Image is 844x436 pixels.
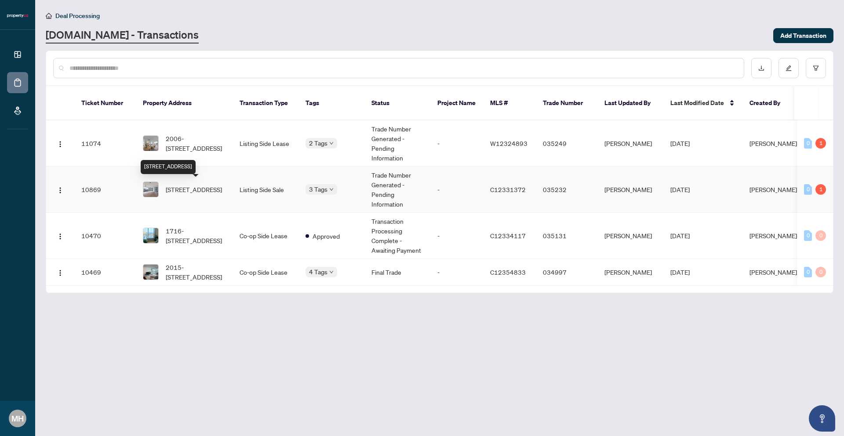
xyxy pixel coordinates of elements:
[57,233,64,240] img: Logo
[758,65,764,71] span: download
[597,259,663,286] td: [PERSON_NAME]
[57,141,64,148] img: Logo
[779,58,799,78] button: edit
[670,268,690,276] span: [DATE]
[298,86,364,120] th: Tags
[364,259,430,286] td: Final Trade
[749,185,797,193] span: [PERSON_NAME]
[809,405,835,432] button: Open asap
[490,185,526,193] span: C12331372
[536,120,597,167] td: 035249
[53,182,67,196] button: Logo
[663,86,742,120] th: Last Modified Date
[7,13,28,18] img: logo
[430,167,483,213] td: -
[670,139,690,147] span: [DATE]
[749,232,797,240] span: [PERSON_NAME]
[804,138,812,149] div: 0
[53,265,67,279] button: Logo
[309,184,327,194] span: 3 Tags
[536,86,597,120] th: Trade Number
[166,226,226,245] span: 1716-[STREET_ADDRESS]
[815,230,826,241] div: 0
[143,265,158,280] img: thumbnail-img
[804,230,812,241] div: 0
[143,228,158,243] img: thumbnail-img
[74,120,136,167] td: 11074
[597,167,663,213] td: [PERSON_NAME]
[670,98,724,108] span: Last Modified Date
[536,167,597,213] td: 035232
[46,13,52,19] span: home
[329,270,334,274] span: down
[166,262,226,282] span: 2015-[STREET_ADDRESS]
[815,267,826,277] div: 0
[309,138,327,148] span: 2 Tags
[806,58,826,78] button: filter
[490,139,527,147] span: W12324893
[364,167,430,213] td: Trade Number Generated - Pending Information
[233,213,298,259] td: Co-op Side Lease
[804,184,812,195] div: 0
[749,139,797,147] span: [PERSON_NAME]
[773,28,833,43] button: Add Transaction
[57,269,64,276] img: Logo
[166,185,222,194] span: [STREET_ADDRESS]
[670,185,690,193] span: [DATE]
[749,268,797,276] span: [PERSON_NAME]
[815,138,826,149] div: 1
[751,58,771,78] button: download
[490,268,526,276] span: C12354833
[233,259,298,286] td: Co-op Side Lease
[233,120,298,167] td: Listing Side Lease
[74,259,136,286] td: 10469
[57,187,64,194] img: Logo
[74,213,136,259] td: 10470
[813,65,819,71] span: filter
[233,86,298,120] th: Transaction Type
[329,141,334,145] span: down
[74,167,136,213] td: 10869
[597,86,663,120] th: Last Updated By
[597,120,663,167] td: [PERSON_NAME]
[430,120,483,167] td: -
[490,232,526,240] span: C12334117
[364,120,430,167] td: Trade Number Generated - Pending Information
[141,160,196,174] div: [STREET_ADDRESS]
[74,86,136,120] th: Ticket Number
[670,232,690,240] span: [DATE]
[364,213,430,259] td: Transaction Processing Complete - Awaiting Payment
[55,12,100,20] span: Deal Processing
[329,187,334,192] span: down
[804,267,812,277] div: 0
[136,86,233,120] th: Property Address
[430,86,483,120] th: Project Name
[430,259,483,286] td: -
[483,86,536,120] th: MLS #
[53,136,67,150] button: Logo
[536,213,597,259] td: 035131
[11,412,24,425] span: MH
[143,136,158,151] img: thumbnail-img
[742,86,795,120] th: Created By
[780,29,826,43] span: Add Transaction
[430,213,483,259] td: -
[313,231,340,241] span: Approved
[53,229,67,243] button: Logo
[597,213,663,259] td: [PERSON_NAME]
[233,167,298,213] td: Listing Side Sale
[815,184,826,195] div: 1
[46,28,199,44] a: [DOMAIN_NAME] - Transactions
[786,65,792,71] span: edit
[364,86,430,120] th: Status
[536,259,597,286] td: 034997
[143,182,158,197] img: thumbnail-img
[309,267,327,277] span: 4 Tags
[166,134,226,153] span: 2006-[STREET_ADDRESS]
